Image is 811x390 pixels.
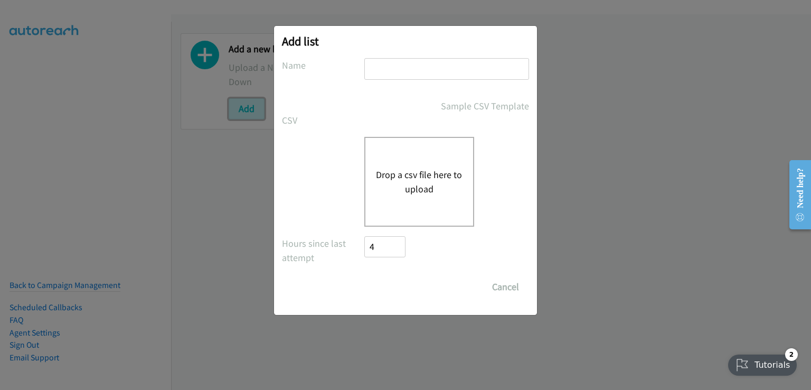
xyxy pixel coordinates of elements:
[282,113,364,127] label: CSV
[482,276,529,298] button: Cancel
[441,99,529,113] a: Sample CSV Template
[722,344,803,382] iframe: Checklist
[376,168,463,196] button: Drop a csv file here to upload
[282,34,529,49] h2: Add list
[282,58,364,72] label: Name
[781,153,811,237] iframe: Resource Center
[282,236,364,265] label: Hours since last attempt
